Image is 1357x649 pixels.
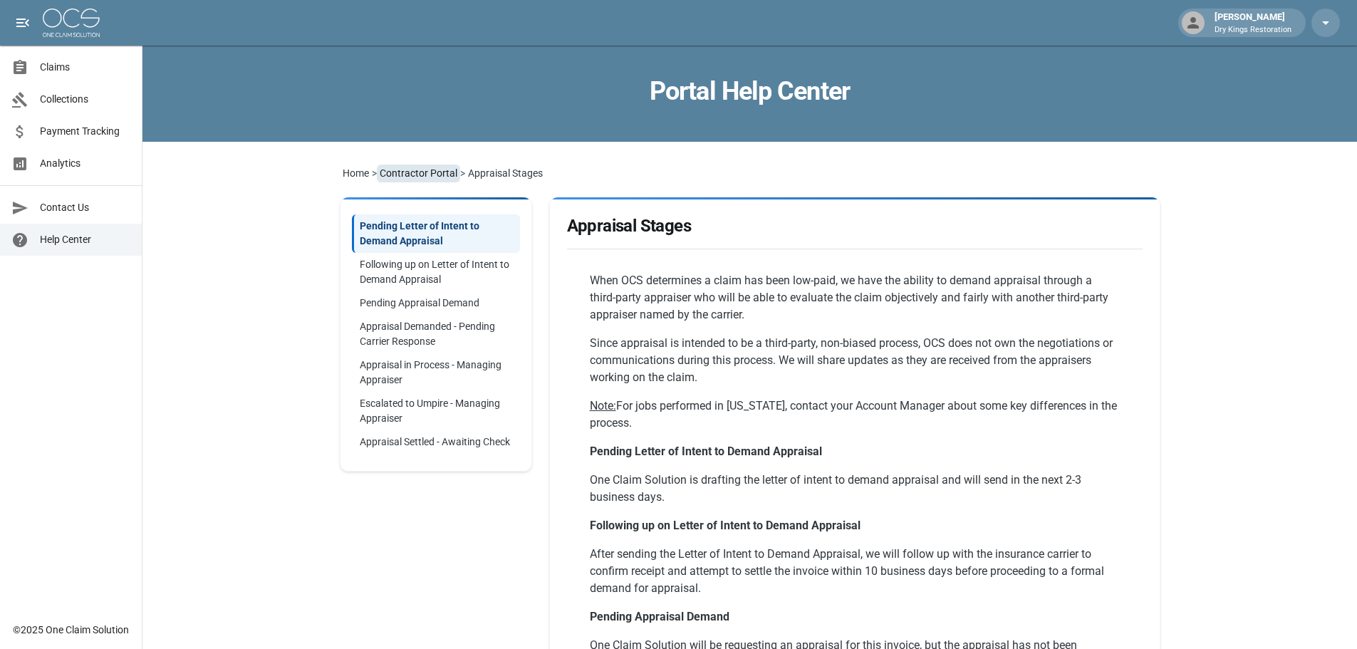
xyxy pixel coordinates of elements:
div: [PERSON_NAME] [1209,10,1297,36]
h3: Appraisal Stages [567,214,1143,237]
p: Appraisal Demanded - Pending Carrier Response [360,319,514,349]
span: > [460,166,546,180]
img: ocs-logo-white-transparent.png [43,9,100,37]
p: Dry Kings Restoration [1215,24,1291,36]
span: Help Center [40,232,130,247]
p: Pending Letter of Intent to Demand Appraisal [360,219,514,249]
span: > [372,167,460,179]
strong: Pending Letter of Intent to Demand Appraisal [590,445,822,458]
p: After sending the Letter of Intent to Demand Appraisal, we will follow up with the insurance carr... [590,546,1120,597]
a: Contractor Portal [377,165,460,182]
p: Pending Appraisal Demand [360,296,514,311]
span: Claims [40,60,130,75]
strong: Following up on Letter of Intent to Demand Appraisal [590,519,861,532]
strong: Pending Appraisal Demand [590,610,729,623]
u: Note: [590,399,616,412]
button: open drawer [9,9,37,37]
p: One Claim Solution is drafting the letter of intent to demand appraisal and will send in the next... [590,472,1120,506]
a: Portal Help Center [650,74,850,108]
span: Payment Tracking [40,124,130,139]
span: Contact Us [40,200,130,215]
p: For jobs performed in [US_STATE], contact your Account Manager about some key differences in the ... [590,398,1120,432]
p: Following up on Letter of Intent to Demand Appraisal [360,257,514,287]
p: Escalated to Umpire - Managing Appraiser [360,396,514,426]
span: Analytics [40,156,130,171]
p: Appraisal in Process - Managing Appraiser [360,358,514,388]
span: Appraisal Stages [465,166,546,180]
div: © 2025 One Claim Solution [13,623,129,637]
p: When OCS determines a claim has been low-paid, we have the ability to demand appraisal through a ... [590,272,1120,323]
a: Home [340,165,372,182]
p: Since appraisal is intended to be a third-party, non-biased process, OCS does not own the negotia... [590,335,1120,386]
span: Collections [40,92,130,107]
p: Appraisal Settled - Awaiting Check [360,435,514,450]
